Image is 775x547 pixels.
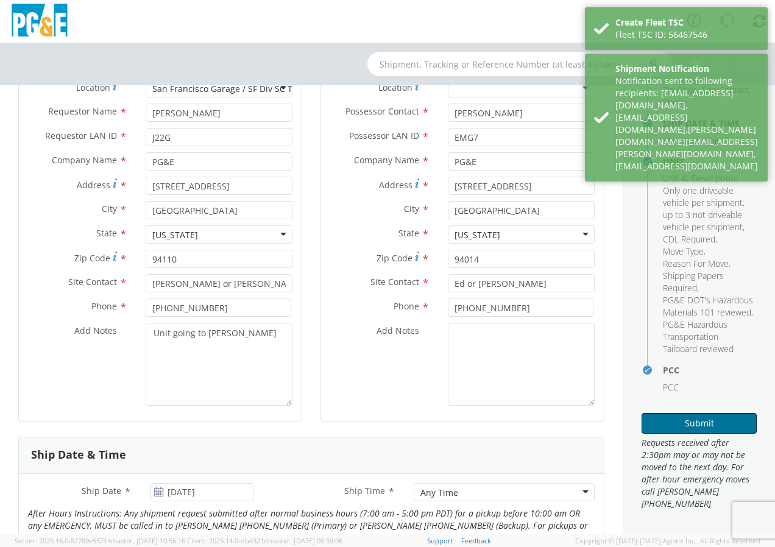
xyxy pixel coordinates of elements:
span: State [398,227,419,239]
span: Requests received after 2:30pm may or may not be moved to the next day. For after hour emergency ... [642,437,757,510]
span: Ship Time [344,485,385,496]
div: Fleet TSC ID: 56467546 [615,29,759,41]
span: Possessor Contact [345,105,419,117]
span: master, [DATE] 10:56:16 [111,536,185,545]
span: CDL Required [663,233,715,245]
span: State [96,227,117,239]
button: Submit [642,413,757,434]
span: Requestor Name [48,105,117,117]
span: Shipping Papers Required [663,270,724,294]
span: Add Notes [74,325,117,336]
li: , [663,258,731,270]
span: City [404,203,419,214]
span: Move Type [663,245,704,257]
span: Zip Code [377,252,412,264]
span: Reason For Move [663,258,729,269]
span: PCC [663,381,679,393]
li: , [663,245,706,258]
li: , [663,185,754,233]
span: Client: 2025.14.0-db4321d [187,536,342,545]
h3: Ship Date & Time [31,449,126,461]
span: Zip Code [74,252,110,264]
img: pge-logo-06675f144f4cfa6a6814.png [9,4,70,40]
span: Location [378,82,412,93]
span: master, [DATE] 09:59:06 [268,536,342,545]
span: Company Name [354,154,419,166]
li: , [663,233,717,245]
span: Company Name [52,154,117,166]
span: Ship Date [82,485,121,496]
span: Site Contact [370,276,419,288]
span: Site Contact [68,276,117,288]
span: Address [77,179,110,191]
span: City [102,203,117,214]
span: Phone [91,300,117,312]
div: Create Fleet TSC [615,16,759,29]
span: PG&E DOT's Hazardous Materials 101 reviewed [663,294,753,318]
span: Address [379,179,412,191]
div: San Francisco Garage / SF Div SC Treat St Garage [152,83,351,95]
div: Notification sent to following recipients: [EMAIL_ADDRESS][DOMAIN_NAME],[EMAIL_ADDRESS][DOMAIN_NA... [615,75,759,172]
span: Location [76,82,110,93]
div: [US_STATE] [455,229,500,241]
span: Server: 2025.16.0-82789e55714 [15,536,185,545]
div: Any Time [420,487,458,499]
h4: PCC [663,365,757,375]
span: Only one driveable vehicle per shipment, up to 3 not driveable vehicle per shipment [663,185,745,233]
i: After Hours Instructions: Any shipment request submitted after normal business hours (7:00 am - 5... [28,507,588,543]
li: , [663,270,754,294]
span: Phone [394,300,419,312]
div: [US_STATE] [152,229,198,241]
span: Requestor LAN ID [45,130,117,141]
a: Support [427,536,453,545]
a: Feedback [461,536,491,545]
span: Copyright © [DATE]-[DATE] Agistix Inc., All Rights Reserved [575,536,760,546]
div: Shipment Notification [615,63,759,75]
input: Shipment, Tracking or Reference Number (at least 4 chars) [367,52,672,76]
span: PG&E Hazardous Transportation Tailboard reviewed [663,319,734,355]
li: , [663,294,754,319]
span: Add Notes [377,325,419,336]
span: Possessor LAN ID [349,130,419,141]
